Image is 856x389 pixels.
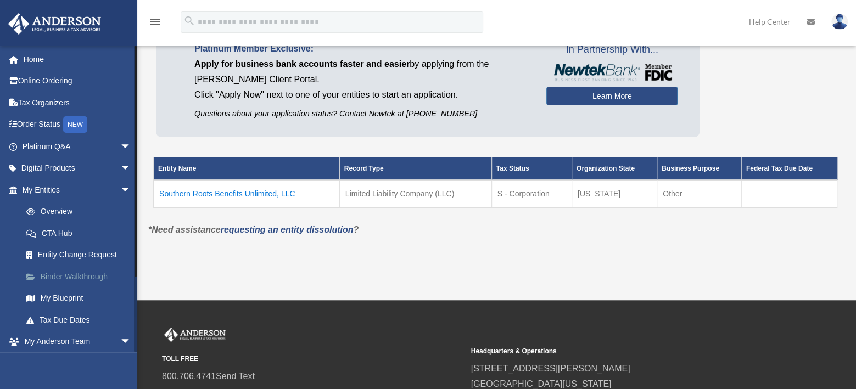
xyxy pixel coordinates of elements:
[8,331,148,353] a: My Anderson Teamarrow_drop_down
[162,353,463,365] small: TOLL FREE
[552,64,672,81] img: NewtekBankLogoSM.png
[8,157,148,179] a: Digital Productsarrow_drop_down
[148,19,161,29] a: menu
[194,59,410,69] span: Apply for business bank accounts faster and easier
[63,116,87,133] div: NEW
[572,180,657,207] td: [US_STATE]
[471,346,773,357] small: Headquarters & Operations
[471,379,612,388] a: [GEOGRAPHIC_DATA][US_STATE]
[154,157,340,180] th: Entity Name
[8,70,148,92] a: Online Ordering
[339,180,491,207] td: Limited Liability Company (LLC)
[657,180,742,207] td: Other
[15,201,142,223] a: Overview
[546,87,678,105] a: Learn More
[120,157,142,180] span: arrow_drop_down
[120,331,142,353] span: arrow_drop_down
[339,157,491,180] th: Record Type
[5,13,104,35] img: Anderson Advisors Platinum Portal
[194,57,530,87] p: by applying from the [PERSON_NAME] Client Portal.
[15,244,148,266] a: Entity Change Request
[657,157,742,180] th: Business Purpose
[194,87,530,103] p: Click "Apply Now" next to one of your entities to start an application.
[120,179,142,201] span: arrow_drop_down
[8,114,148,136] a: Order StatusNEW
[15,266,148,287] a: Binder Walkthrough
[120,136,142,158] span: arrow_drop_down
[15,309,148,331] a: Tax Due Dates
[471,364,630,373] a: [STREET_ADDRESS][PERSON_NAME]
[831,14,848,30] img: User Pic
[491,180,572,207] td: S - Corporation
[194,41,530,57] p: Platinum Member Exclusive:
[741,157,837,180] th: Federal Tax Due Date
[572,157,657,180] th: Organization State
[546,41,678,59] span: In Partnership With...
[148,15,161,29] i: menu
[8,48,148,70] a: Home
[8,136,148,157] a: Platinum Q&Aarrow_drop_down
[15,222,148,244] a: CTA Hub
[221,225,354,234] a: requesting an entity dissolution
[491,157,572,180] th: Tax Status
[162,371,216,381] a: 800.706.4741
[8,92,148,114] a: Tax Organizers
[194,107,530,121] p: Questions about your application status? Contact Newtek at [PHONE_NUMBER]
[154,180,340,207] td: Southern Roots Benefits Unlimited, LLC
[148,225,359,234] em: *Need assistance ?
[216,371,255,381] a: Send Text
[162,328,228,342] img: Anderson Advisors Platinum Portal
[183,15,195,27] i: search
[15,287,148,309] a: My Blueprint
[8,179,148,201] a: My Entitiesarrow_drop_down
